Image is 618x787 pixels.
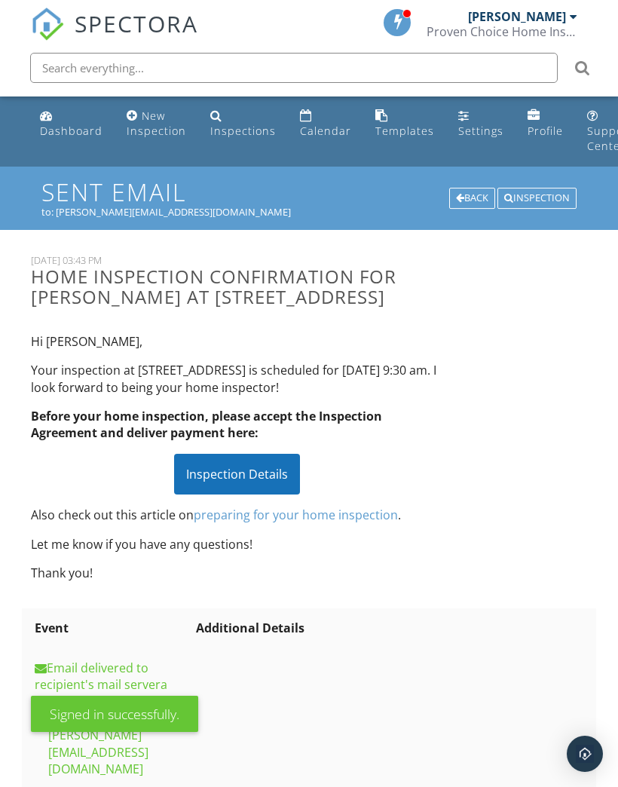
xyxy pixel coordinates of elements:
div: New Inspection [127,109,186,138]
a: Dashboard [34,103,109,145]
p: Your inspection at [STREET_ADDRESS] is scheduled for [DATE] 9:30 am. I look forward to being your... [31,362,444,396]
th: Event [31,608,192,648]
strong: Before your home inspection, please accept the Inspection Agreement and deliver payment here: [31,408,382,441]
div: Calendar [300,124,351,138]
input: Search everything... [30,53,558,83]
a: Calendar [294,103,357,145]
p: Also check out this article on . [31,507,444,523]
div: Inspections [210,124,276,138]
span: SPECTORA [75,8,198,39]
div: Signed in successfully. [31,696,198,732]
p: Let me know if you have any questions! [31,536,444,553]
div: Recipient: [PERSON_NAME][EMAIL_ADDRESS][DOMAIN_NAME] [35,710,188,778]
a: Settings [452,103,509,145]
div: Inspection [497,188,577,209]
th: Additional Details [192,608,587,648]
a: SPECTORA [31,20,198,52]
a: Inspection [497,190,577,204]
div: to: [PERSON_NAME][EMAIL_ADDRESS][DOMAIN_NAME] [41,206,576,218]
h1: Sent Email [41,179,576,205]
div: [PERSON_NAME] [468,9,566,24]
p: Hi [PERSON_NAME], [31,333,444,350]
div: Dashboard [40,124,102,138]
h3: Home Inspection Confirmation for [PERSON_NAME] at [STREET_ADDRESS] [31,266,444,307]
div: Inspection Details [174,454,300,495]
a: Profile [522,103,569,145]
p: Thank you! [31,565,444,581]
a: Inspections [204,103,282,145]
div: Open Intercom Messenger [567,736,603,772]
div: Settings [458,124,503,138]
div: [DATE] 03:43 PM [31,254,444,266]
div: Templates [375,124,434,138]
img: The Best Home Inspection Software - Spectora [31,8,64,41]
a: Templates [369,103,440,145]
div: Email delivered to recipient's mail server [35,660,188,710]
a: New Inspection [121,103,192,145]
a: Inspection Details [174,466,300,482]
a: preparing for your home inspection [194,507,398,523]
div: Back [449,188,495,209]
div: Profile [528,124,563,138]
a: Back [449,190,497,204]
div: Proven Choice Home Inspection [427,24,577,39]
